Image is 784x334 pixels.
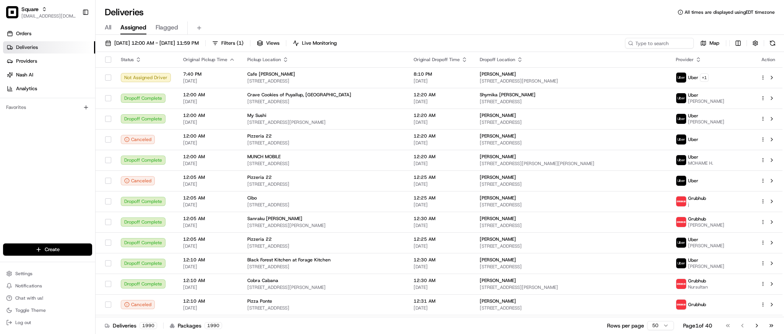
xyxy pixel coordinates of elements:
[414,195,467,201] span: 12:25 AM
[6,6,18,18] img: Square
[676,155,686,165] img: uber-new-logo.jpeg
[676,238,686,248] img: uber-new-logo.jpeg
[480,181,664,187] span: [STREET_ADDRESS]
[237,40,243,47] span: ( 1 )
[183,195,235,201] span: 12:05 AM
[16,71,33,78] span: Nash AI
[414,57,460,63] span: Original Dropoff Time
[414,99,467,105] span: [DATE]
[607,322,644,329] p: Rows per page
[247,112,266,118] span: My Sushi
[414,243,467,249] span: [DATE]
[688,243,724,249] span: [PERSON_NAME]
[21,13,76,19] span: [EMAIL_ADDRESS][DOMAIN_NAME]
[688,160,713,166] span: MOHAME H.
[480,257,516,263] span: [PERSON_NAME]
[688,119,724,125] span: [PERSON_NAME]
[676,300,686,310] img: 5e692f75ce7d37001a5d71f1
[121,176,155,185] button: Canceled
[676,114,686,124] img: uber-new-logo.jpeg
[688,216,706,222] span: Grubhub
[414,92,467,98] span: 12:20 AM
[688,98,724,104] span: [PERSON_NAME]
[205,322,222,329] div: 1990
[183,57,227,63] span: Original Pickup Time
[247,119,401,125] span: [STREET_ADDRESS][PERSON_NAME]
[247,181,401,187] span: [STREET_ADDRESS]
[302,40,337,47] span: Live Monitoring
[183,161,235,167] span: [DATE]
[247,71,295,77] span: Cafe [PERSON_NAME]
[625,38,694,49] input: Type to search
[140,322,157,329] div: 1990
[3,243,92,256] button: Create
[183,92,235,98] span: 12:00 AM
[676,135,686,144] img: uber-new-logo.jpeg
[414,298,467,304] span: 12:31 AM
[414,140,467,146] span: [DATE]
[247,257,331,263] span: Black Forest Kitchen at Forage Kitchen
[3,317,92,328] button: Log out
[3,41,95,54] a: Deliveries
[114,40,199,47] span: [DATE] 12:00 AM - [DATE] 11:59 PM
[688,195,706,201] span: Grubhub
[183,154,235,160] span: 12:00 AM
[480,216,516,222] span: [PERSON_NAME]
[685,9,775,15] span: All times are displayed using EDT timezone
[414,257,467,263] span: 12:30 AM
[414,216,467,222] span: 12:30 AM
[15,271,32,277] span: Settings
[3,305,92,316] button: Toggle Theme
[414,71,467,77] span: 8:10 PM
[480,133,516,139] span: [PERSON_NAME]
[480,78,664,84] span: [STREET_ADDRESS][PERSON_NAME]
[676,176,686,186] img: uber-new-logo.jpeg
[414,305,467,311] span: [DATE]
[3,280,92,291] button: Notifications
[21,5,39,13] button: Square
[247,216,302,222] span: Sanraku [PERSON_NAME]
[183,243,235,249] span: [DATE]
[414,222,467,229] span: [DATE]
[183,216,235,222] span: 12:05 AM
[183,181,235,187] span: [DATE]
[247,161,401,167] span: [STREET_ADDRESS]
[414,277,467,284] span: 12:30 AM
[156,23,178,32] span: Flagged
[247,99,401,105] span: [STREET_ADDRESS]
[183,78,235,84] span: [DATE]
[3,28,95,40] a: Orders
[183,99,235,105] span: [DATE]
[480,264,664,270] span: [STREET_ADDRESS]
[3,83,95,95] a: Analytics
[247,236,272,242] span: Pizzeria 22
[247,133,272,139] span: Pizzeria 22
[414,181,467,187] span: [DATE]
[3,293,92,303] button: Chat with us!
[414,119,467,125] span: [DATE]
[15,307,46,313] span: Toggle Theme
[480,161,664,167] span: [STREET_ADDRESS][PERSON_NAME][PERSON_NAME]
[480,92,536,98] span: Shymika [PERSON_NAME]
[183,140,235,146] span: [DATE]
[121,135,155,144] button: Canceled
[105,322,157,329] div: Deliveries
[3,268,92,279] button: Settings
[480,112,516,118] span: [PERSON_NAME]
[247,202,401,208] span: [STREET_ADDRESS]
[676,93,686,103] img: uber-new-logo.jpeg
[688,222,724,228] span: [PERSON_NAME]
[183,284,235,290] span: [DATE]
[16,85,37,92] span: Analytics
[676,258,686,268] img: uber-new-logo.jpeg
[121,57,134,63] span: Status
[3,69,95,81] a: Nash AI
[183,112,235,118] span: 12:00 AM
[3,101,92,113] div: Favorites
[676,57,694,63] span: Provider
[414,264,467,270] span: [DATE]
[688,75,698,81] span: Uber
[247,243,401,249] span: [STREET_ADDRESS]
[15,319,31,326] span: Log out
